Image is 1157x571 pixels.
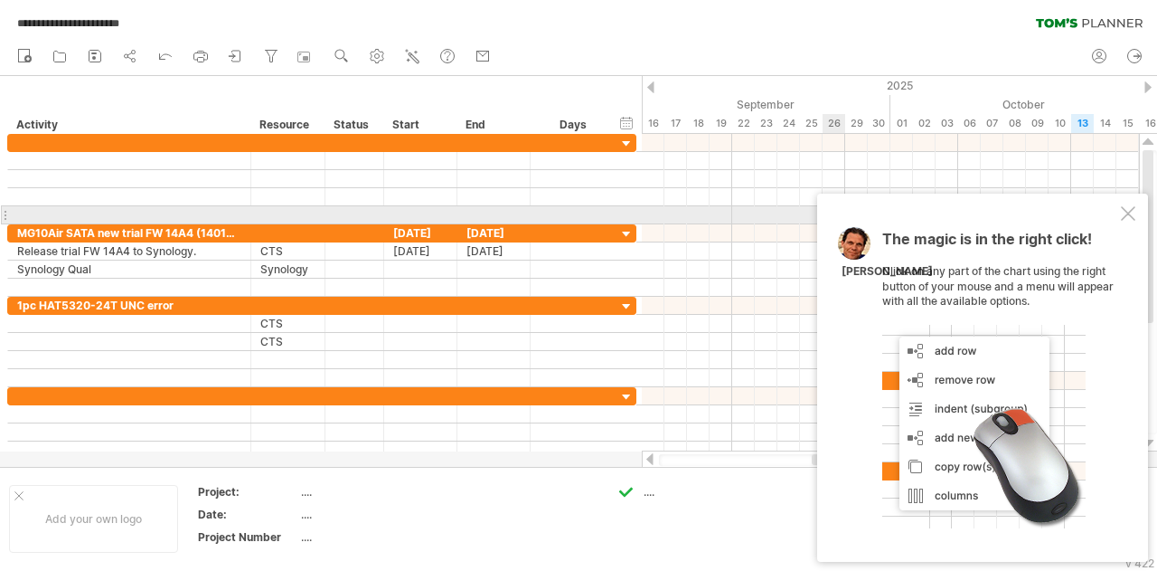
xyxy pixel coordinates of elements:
[530,116,616,134] div: Days
[17,261,241,278] div: Synology Qual
[198,507,297,522] div: Date:
[260,333,315,350] div: CTS
[1003,114,1026,133] div: Wednesday, 8 October 2025
[260,243,315,260] div: CTS
[198,529,297,545] div: Project Number
[384,224,457,242] div: [DATE]
[466,116,520,134] div: End
[642,114,664,133] div: Tuesday, 16 September 2025
[868,114,890,133] div: Tuesday, 30 September 2025
[457,224,531,242] div: [DATE]
[17,297,241,314] div: 1pc HAT5320-24T UNC error
[393,95,890,114] div: September 2025
[334,116,373,134] div: Status
[958,114,981,133] div: Monday, 6 October 2025
[842,264,933,280] div: [PERSON_NAME]
[1125,557,1154,570] div: v 422
[16,116,240,134] div: Activity
[9,485,178,553] div: Add your own logo
[644,484,742,500] div: ....
[260,261,315,278] div: Synology
[800,114,823,133] div: Thursday, 25 September 2025
[384,243,457,260] div: [DATE]
[882,230,1092,257] span: The magic is in the right click!
[687,114,710,133] div: Thursday, 18 September 2025
[755,114,777,133] div: Tuesday, 23 September 2025
[710,114,732,133] div: Friday, 19 September 2025
[845,114,868,133] div: Monday, 29 September 2025
[732,114,755,133] div: Monday, 22 September 2025
[301,507,453,522] div: ....
[664,114,687,133] div: Wednesday, 17 September 2025
[913,114,936,133] div: Thursday, 2 October 2025
[1094,114,1116,133] div: Tuesday, 14 October 2025
[777,114,800,133] div: Wednesday, 24 September 2025
[17,243,241,260] div: Release trial FW 14A4 to Synology.
[301,484,453,500] div: ....
[936,114,958,133] div: Friday, 3 October 2025
[1116,114,1139,133] div: Wednesday, 15 October 2025
[1026,114,1049,133] div: Thursday, 9 October 2025
[457,243,531,260] div: [DATE]
[260,315,315,332] div: CTS
[301,529,453,545] div: ....
[890,114,913,133] div: Wednesday, 1 October 2025
[198,484,297,500] div: Project:
[882,232,1117,528] div: Click on any part of the chart using the right button of your mouse and a menu will appear with a...
[259,116,315,134] div: Resource
[392,116,447,134] div: Start
[17,224,241,242] div: MG10Air SATA new trial FW 14A4 (1401+ apply pending items fixes)
[823,114,845,133] div: Friday, 26 September 2025
[981,114,1003,133] div: Tuesday, 7 October 2025
[1071,114,1094,133] div: Monday, 13 October 2025
[1049,114,1071,133] div: Friday, 10 October 2025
